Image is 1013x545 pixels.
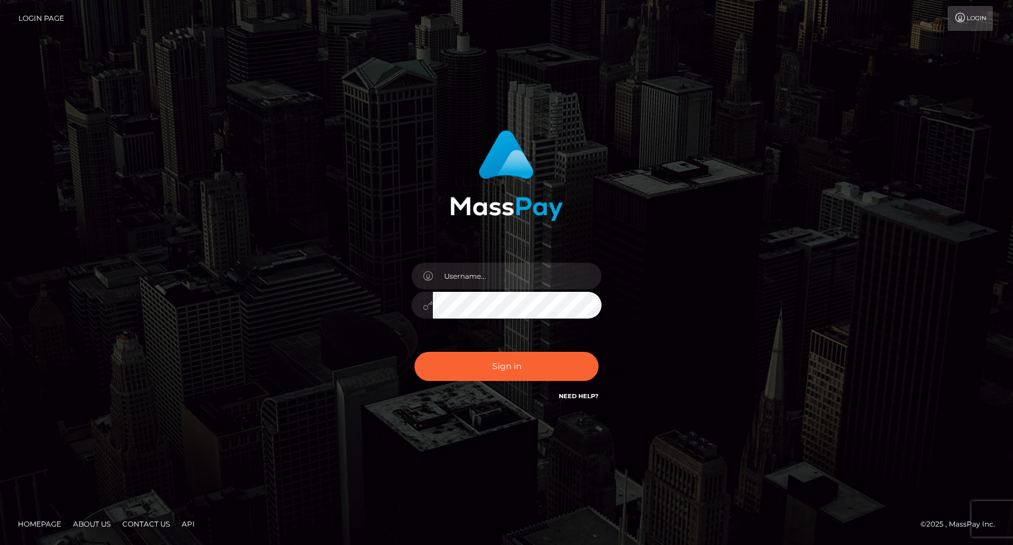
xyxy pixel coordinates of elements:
[948,6,993,31] a: Login
[18,6,64,31] a: Login Page
[177,515,200,533] a: API
[433,263,602,289] input: Username...
[414,352,599,381] button: Sign in
[13,515,66,533] a: Homepage
[68,515,115,533] a: About Us
[118,515,175,533] a: Contact Us
[450,130,563,221] img: MassPay Login
[920,518,1004,531] div: © 2025 , MassPay Inc.
[559,392,599,400] a: Need Help?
